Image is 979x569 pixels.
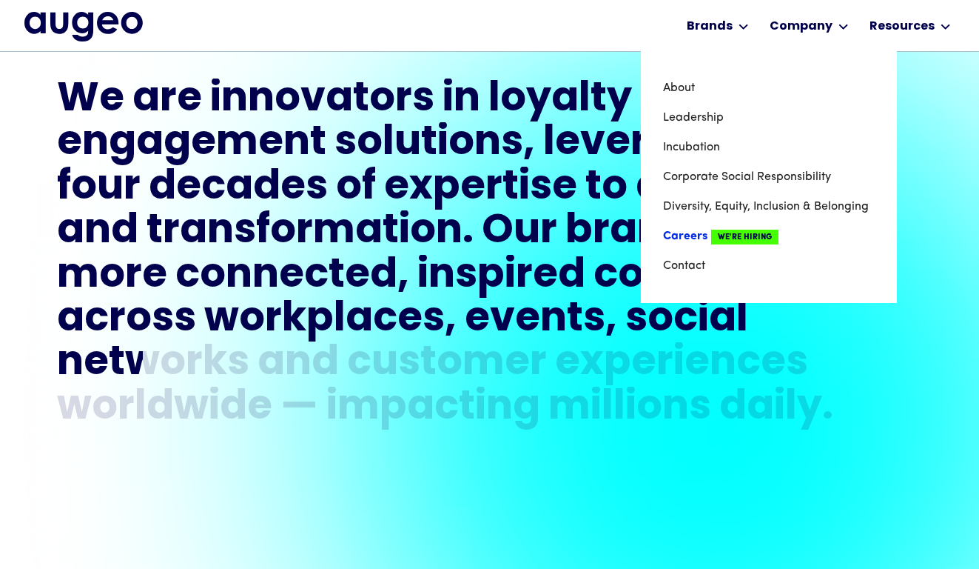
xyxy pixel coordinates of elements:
a: home [24,12,143,43]
div: Resources [869,18,935,36]
a: Incubation [663,133,875,162]
a: Contact [663,251,875,281]
a: CareersWe're Hiring [663,222,875,251]
a: About [663,73,875,103]
span: We're Hiring [711,230,778,244]
div: Brands [687,18,733,36]
a: Corporate Social Responsibility [663,162,875,192]
div: Company [770,18,832,36]
a: Diversity, Equity, Inclusion & Belonging [663,192,875,222]
nav: Company [641,51,897,303]
a: Leadership [663,103,875,133]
